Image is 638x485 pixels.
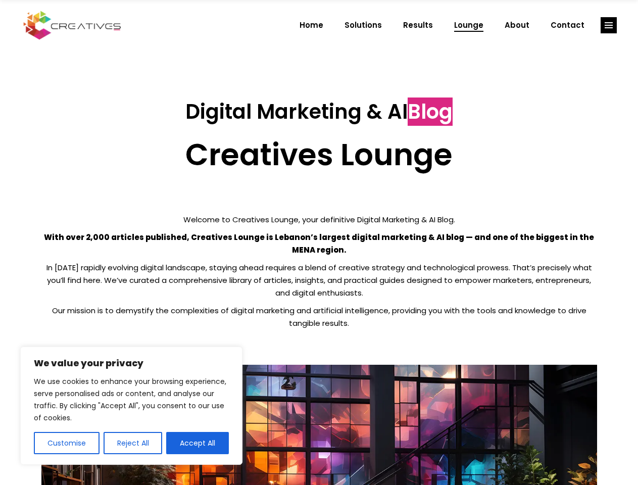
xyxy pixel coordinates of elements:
[444,12,494,38] a: Lounge
[41,100,597,124] h3: Digital Marketing & AI
[601,17,617,33] a: link
[289,12,334,38] a: Home
[44,232,594,255] strong: With over 2,000 articles published, Creatives Lounge is Lebanon’s largest digital marketing & AI ...
[551,12,584,38] span: Contact
[166,432,229,454] button: Accept All
[41,261,597,299] p: In [DATE] rapidly evolving digital landscape, staying ahead requires a blend of creative strategy...
[403,12,433,38] span: Results
[34,375,229,424] p: We use cookies to enhance your browsing experience, serve personalised ads or content, and analys...
[334,12,392,38] a: Solutions
[34,357,229,369] p: We value your privacy
[505,12,529,38] span: About
[392,12,444,38] a: Results
[454,12,483,38] span: Lounge
[408,98,453,126] span: Blog
[21,10,123,41] img: Creatives
[41,136,597,173] h2: Creatives Lounge
[345,12,382,38] span: Solutions
[41,304,597,329] p: Our mission is to demystify the complexities of digital marketing and artificial intelligence, pr...
[20,347,242,465] div: We value your privacy
[494,12,540,38] a: About
[104,432,163,454] button: Reject All
[41,213,597,226] p: Welcome to Creatives Lounge, your definitive Digital Marketing & AI Blog.
[34,432,100,454] button: Customise
[300,12,323,38] span: Home
[540,12,595,38] a: Contact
